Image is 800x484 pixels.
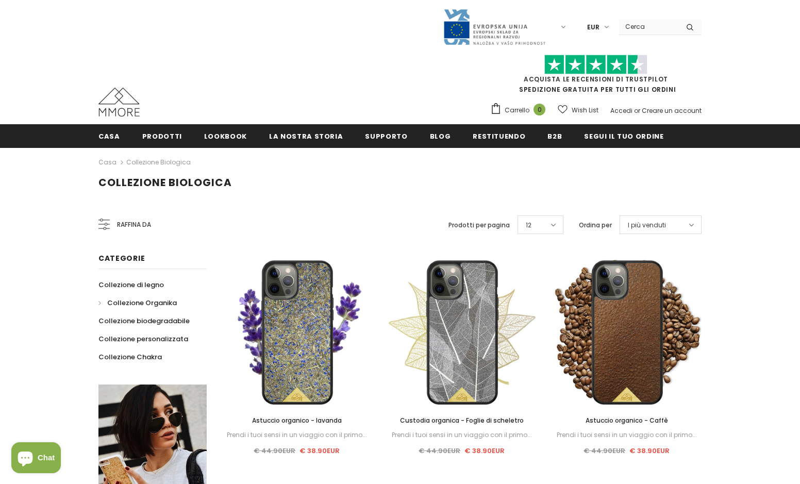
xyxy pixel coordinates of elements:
label: Prodotti per pagina [448,220,510,230]
a: Collezione di legno [98,276,164,294]
a: Casa [98,156,116,169]
div: Prendi i tuoi sensi in un viaggio con il primo... [387,429,537,441]
span: Wish List [572,105,598,115]
inbox-online-store-chat: Shopify online store chat [8,442,64,476]
span: 0 [534,104,545,115]
label: Ordina per [579,220,612,230]
a: Lookbook [204,124,247,147]
span: € 38.90EUR [629,446,670,456]
div: Prendi i tuoi sensi in un viaggio con il primo... [552,429,702,441]
a: Acquista le recensioni di TrustPilot [524,75,668,84]
a: Astuccio organico - Caffè [552,415,702,426]
a: Collezione biodegradabile [98,312,190,330]
span: € 38.90EUR [299,446,340,456]
span: Collezione Organika [107,298,177,308]
span: Astuccio organico - Caffè [586,416,668,425]
span: Collezione Chakra [98,352,162,362]
span: Prodotti [142,131,182,141]
a: Restituendo [473,124,525,147]
span: supporto [365,131,407,141]
span: SPEDIZIONE GRATUITA PER TUTTI GLI ORDINI [490,59,702,94]
a: Accedi [610,106,632,115]
a: Custodia organica - Foglie di scheletro [387,415,537,426]
img: Javni Razpis [443,8,546,46]
span: Lookbook [204,131,247,141]
a: Segui il tuo ordine [584,124,663,147]
span: € 44.90EUR [584,446,625,456]
a: Creare un account [642,106,702,115]
span: EUR [587,22,599,32]
span: Categorie [98,253,145,263]
a: Collezione Organika [98,294,177,312]
span: € 44.90EUR [254,446,295,456]
a: supporto [365,124,407,147]
span: Custodia organica - Foglie di scheletro [400,416,524,425]
input: Search Site [619,19,678,34]
span: Raffina da [117,219,151,230]
a: Wish List [558,101,598,119]
span: Collezione biodegradabile [98,316,190,326]
span: € 44.90EUR [419,446,460,456]
a: Casa [98,124,120,147]
span: 12 [526,220,531,230]
a: Collezione biologica [126,158,191,166]
span: Collezione biologica [98,175,232,190]
a: Astuccio organico - lavanda [222,415,372,426]
a: Carrello 0 [490,103,551,118]
a: Blog [430,124,451,147]
a: Prodotti [142,124,182,147]
span: Collezione di legno [98,280,164,290]
div: Prendi i tuoi sensi in un viaggio con il primo... [222,429,372,441]
span: I più venduti [628,220,666,230]
a: Javni Razpis [443,22,546,31]
span: Astuccio organico - lavanda [252,416,342,425]
a: Collezione Chakra [98,348,162,366]
span: Blog [430,131,451,141]
span: € 38.90EUR [464,446,505,456]
a: La nostra storia [269,124,343,147]
span: Collezione personalizzata [98,334,188,344]
span: Carrello [505,105,529,115]
a: Collezione personalizzata [98,330,188,348]
img: Fidati di Pilot Stars [544,55,647,75]
span: Casa [98,131,120,141]
a: B2B [547,124,562,147]
span: Restituendo [473,131,525,141]
span: La nostra storia [269,131,343,141]
span: B2B [547,131,562,141]
span: Segui il tuo ordine [584,131,663,141]
img: Casi MMORE [98,88,140,116]
span: or [634,106,640,115]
